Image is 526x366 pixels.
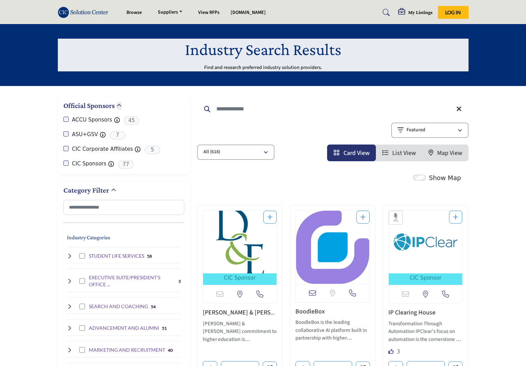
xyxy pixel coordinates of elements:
[178,279,181,284] b: 3
[392,149,416,157] span: List View
[407,127,425,134] p: Featured
[295,317,370,342] a: BoodleBox is the leading collaborative AI platform built in partnership with higher education. It...
[296,211,370,284] a: Open Listing in new tab
[89,274,176,288] h4: EXECUTIVE SUITE/PRESIDENT'S OFFICE SERVICES: Strategic planning, leadership support, and executiv...
[333,149,370,157] a: View Card
[162,326,167,331] b: 51
[185,39,341,60] h1: Industry Search Results
[203,211,277,273] img: Derck & Edson, LLC
[197,101,469,117] input: Search Keyword
[79,278,85,284] input: Select EXECUTIVE SUITE/PRESIDENT'S OFFICE SERVICES checkbox
[438,6,469,19] button: Log In
[388,349,394,354] i: Likes
[147,253,152,259] div: 58 Results For STUDENT LIFE SERVICES
[72,131,98,139] label: ASU+GSV
[389,211,463,285] a: Open Listing in new tab
[79,304,85,309] input: Select SEARCH AND COACHING checkbox
[203,308,275,325] a: [PERSON_NAME] & [PERSON_NAME], LLC
[204,64,322,71] p: Find and research preferred industry solution providers.
[391,123,469,138] button: Featured
[58,7,112,18] img: Site Logo
[63,131,69,137] input: ASU+GSV checkbox
[343,149,370,157] span: Card View
[153,8,187,17] a: Suppliers
[63,200,184,215] input: Search Category
[89,325,159,332] h4: ADVANCEMENT AND ALUMNI: Donor management, fundraising solutions, and alumni engagement platforms ...
[429,173,461,182] label: Show Map
[198,9,219,16] a: View RFPs
[89,346,165,353] h4: MARKETING AND RECRUITMENT: Brand development, digital marketing, and student recruitment campaign...
[79,325,85,331] input: Select ADVANCEMENT AND ALUMNI checkbox
[145,146,160,154] span: 5
[437,149,462,157] span: Map View
[295,319,370,342] p: BoodleBox is the leading collaborative AI platform built in partnership with higher education. It...
[388,320,463,344] p: Transformation Through Automation IPClear’s focus on automation is the cornerstone of its approac...
[147,254,152,259] b: 58
[63,185,109,195] h2: Category Filter
[118,160,134,169] span: 77
[72,145,133,153] label: CIC Corporate Affiliates
[203,309,277,317] h3: Derck & Edson, LLC
[63,117,69,122] input: ACCU Sponsors checkbox
[376,7,394,18] a: Search
[162,325,167,331] div: 51 Results For ADVANCEMENT AND ALUMNI
[397,349,400,355] span: 3
[124,116,139,125] span: 45
[203,211,277,285] a: Open Listing in new tab
[197,145,274,160] button: All (618)
[388,309,463,317] h3: IP Clearing House
[388,308,435,317] a: IP Clearing House
[151,304,156,309] b: 54
[89,252,144,259] h4: STUDENT LIFE SERVICES: Campus engagement, residential life, and student activity management solut...
[151,303,156,310] div: 54 Results For SEARCH AND COACHING
[389,211,463,273] img: IP Clearing House
[327,145,376,161] li: Card View
[360,213,366,222] a: Add To List
[203,149,220,156] p: All (618)
[110,131,125,140] span: 7
[422,145,469,161] li: Map View
[398,8,433,17] div: My Listings
[168,347,173,353] div: 40 Results For MARKETING AND RECRUITMENT
[382,149,416,157] a: View List
[453,213,458,222] a: Add To List
[295,307,325,316] a: BoodleBox
[67,233,110,242] button: Industry Categories
[63,161,69,166] input: CIC Sponsors checkbox
[267,213,273,222] a: Add To List
[376,145,422,161] li: List View
[410,274,441,282] span: CIC Sponsor
[79,347,85,353] input: Select MARKETING AND RECRUITMENT checkbox
[224,274,256,282] span: CIC Sponsor
[428,149,462,157] a: Map View
[203,320,277,344] p: [PERSON_NAME] & [PERSON_NAME] commitment to higher education is demonstrated through our numerous...
[203,318,277,344] a: [PERSON_NAME] & [PERSON_NAME] commitment to higher education is demonstrated through our numerous...
[63,146,69,151] input: CIC Corporate Affiliates checkbox
[295,308,370,316] h3: BoodleBox
[63,101,115,111] h2: Official Sponsors
[445,9,461,15] span: Log In
[178,278,181,284] div: 3 Results For EXECUTIVE SUITE/PRESIDENT'S OFFICE SERVICES
[168,348,173,353] b: 40
[72,160,107,168] label: CIC Sponsors
[231,9,266,16] a: [DOMAIN_NAME]
[72,116,112,124] label: ACCU Sponsors
[89,303,148,310] h4: SEARCH AND COACHING: Executive search services, leadership coaching, and professional development...
[388,318,463,344] a: Transformation Through Automation IPClear’s focus on automation is the cornerstone of its approac...
[391,213,401,223] img: ACCU Sponsors Badge Icon
[296,211,370,284] img: BoodleBox
[79,253,85,259] input: Select STUDENT LIFE SERVICES checkbox
[408,9,433,15] h5: My Listings
[126,9,142,16] a: Browse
